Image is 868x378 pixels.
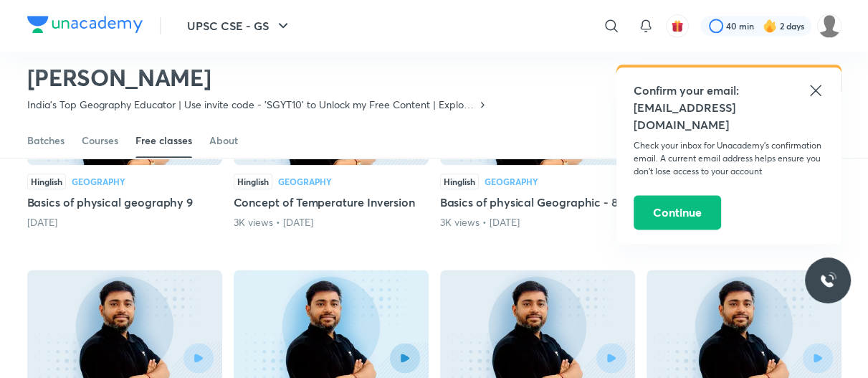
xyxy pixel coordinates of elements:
[817,14,841,38] img: Pankaj Bharari
[634,82,824,99] h5: Confirm your email:
[27,194,222,211] h5: Basics of physical geography 9
[135,123,192,158] a: Free classes
[234,215,429,230] div: 3K views • 2 months ago
[666,14,689,37] button: avatar
[234,174,272,189] div: Hinglish
[819,272,836,289] img: ttu
[440,194,635,211] h5: Basics of physical Geographic - 8
[72,177,125,186] div: Geography
[209,123,238,158] a: About
[234,194,429,211] h5: Concept of Temperature Inversion
[209,133,238,148] div: About
[440,174,479,189] div: Hinglish
[27,98,477,112] p: India's Top Geography Educator | Use invite code - 'SGYT10' to Unlock my Free Content | Explore t...
[27,123,65,158] a: Batches
[27,16,143,37] a: Company Logo
[27,16,143,33] img: Company Logo
[27,133,65,148] div: Batches
[135,133,192,148] div: Free classes
[82,133,118,148] div: Courses
[27,63,488,92] h2: [PERSON_NAME]
[671,19,684,32] img: avatar
[763,19,777,33] img: streak
[634,139,824,178] p: Check your inbox for Unacademy’s confirmation email. A current email address helps ensure you don...
[82,123,118,158] a: Courses
[634,195,721,230] button: Continue
[634,99,824,133] h5: [EMAIL_ADDRESS][DOMAIN_NAME]
[178,11,300,40] button: UPSC CSE - GS
[278,177,332,186] div: Geography
[27,215,222,230] div: 2 months ago
[27,174,66,189] div: Hinglish
[485,177,538,186] div: Geography
[440,215,635,230] div: 3K views • 2 months ago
